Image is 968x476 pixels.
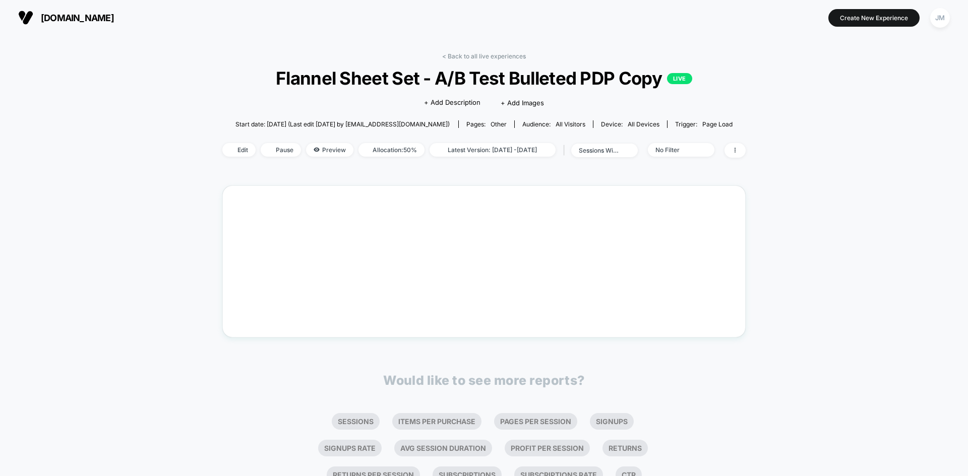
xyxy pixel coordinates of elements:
[466,120,507,128] div: Pages:
[491,120,507,128] span: other
[4,24,147,40] h5: Bazaarvoice Analytics content is not detected on this page.
[332,413,380,430] li: Sessions
[424,98,480,108] span: + Add Description
[702,120,733,128] span: Page Load
[41,13,114,23] span: [DOMAIN_NAME]
[930,8,950,28] div: JM
[593,120,667,128] span: Device:
[561,143,571,158] span: |
[505,440,590,456] li: Profit Per Session
[18,10,33,25] img: Visually logo
[306,143,353,157] span: Preview
[501,99,544,107] span: + Add Images
[394,440,492,456] li: Avg Session Duration
[667,73,692,84] p: LIVE
[392,413,481,430] li: Items Per Purchase
[442,52,526,60] a: < Back to all live experiences
[628,120,659,128] span: all devices
[318,440,382,456] li: Signups Rate
[494,413,577,430] li: Pages Per Session
[4,56,62,65] a: Enable Validation
[4,56,62,65] abbr: Enabling validation will send analytics events to the Bazaarvoice validation service. If an event...
[556,120,585,128] span: All Visitors
[383,373,585,388] p: Would like to see more reports?
[358,143,425,157] span: Allocation: 50%
[249,67,719,89] span: Flannel Sheet Set - A/B Test Bulleted PDP Copy
[655,146,696,154] div: No Filter
[261,143,301,157] span: Pause
[235,120,450,128] span: Start date: [DATE] (Last edit [DATE] by [EMAIL_ADDRESS][DOMAIN_NAME])
[4,4,147,13] p: Analytics Inspector 1.7.0
[602,440,648,456] li: Returns
[222,143,256,157] span: Edit
[15,10,117,26] button: [DOMAIN_NAME]
[828,9,920,27] button: Create New Experience
[590,413,634,430] li: Signups
[579,147,619,154] div: sessions with impression
[430,143,556,157] span: Latest Version: [DATE] - [DATE]
[675,120,733,128] div: Trigger:
[522,120,585,128] div: Audience:
[927,8,953,28] button: JM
